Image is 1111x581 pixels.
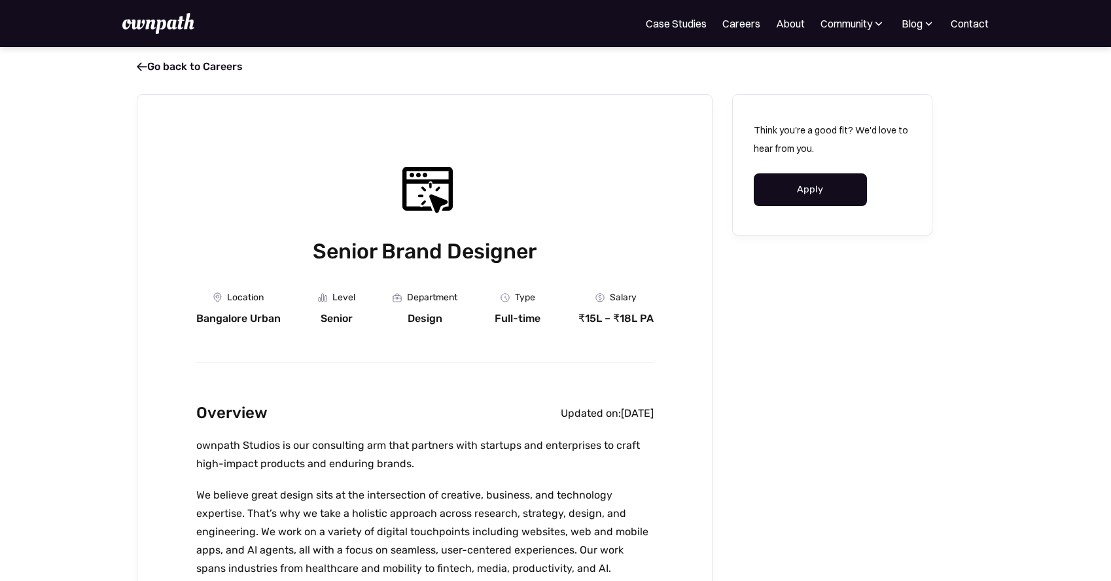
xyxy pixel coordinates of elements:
a: Go back to Careers [137,60,243,73]
a: Careers [722,16,760,31]
a: Contact [951,16,989,31]
div: Bangalore Urban [196,312,281,325]
img: Clock Icon - Job Board X Webflow Template [501,293,510,302]
div: Updated on: [561,407,621,420]
img: Graph Icon - Job Board X Webflow Template [318,293,327,302]
div: [DATE] [621,407,654,420]
span:  [137,60,147,73]
a: About [776,16,805,31]
img: Money Icon - Job Board X Webflow Template [595,293,605,302]
h2: Overview [196,400,268,426]
div: Blog [901,16,935,31]
img: Portfolio Icon - Job Board X Webflow Template [393,293,402,302]
p: ownpath Studios is our consulting arm that partners with startups and enterprises to craft high-i... [196,436,654,473]
h1: Senior Brand Designer [196,236,654,266]
div: Level [332,292,355,303]
div: Community [820,16,885,31]
div: Department [407,292,457,303]
div: Blog [902,16,923,31]
div: Senior [321,312,353,325]
div: Design [408,312,442,325]
p: Think you're a good fit? We'd love to hear from you. [754,121,911,158]
div: Location [227,292,264,303]
div: Type [515,292,535,303]
div: Full-time [495,312,540,325]
a: Apply [754,173,867,206]
img: Location Icon - Job Board X Webflow Template [213,292,222,303]
div: Community [820,16,872,31]
a: Case Studies [646,16,707,31]
div: Salary [610,292,637,303]
div: ₹15L – ₹18L PA [578,312,654,325]
p: We believe great design sits at the intersection of creative, business, and technology expertise.... [196,486,654,578]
